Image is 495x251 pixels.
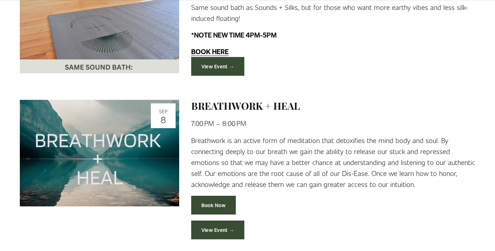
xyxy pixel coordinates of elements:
[191,119,214,127] time: 7:00 PM
[191,47,229,56] a: BOOK HERE
[222,119,246,127] time: 8:00 PM
[191,99,300,112] a: BREATHWORK + HEAL
[191,30,277,39] strong: *NOTE NEW TIME 4PM-5PM
[153,115,173,124] div: 8
[191,2,475,24] p: Same sound bath as Sounds + Silks, but for those who want more earthy vibes and less silk-induced...
[191,135,475,190] p: Breathwork is an active form of meditation that detoxifies the mind body and soul. By connecting ...
[153,109,173,114] div: Sep
[20,100,179,206] img: BREATHWORK + HEAL
[191,196,236,215] a: Book Now
[191,57,244,76] a: View Event →
[191,221,244,239] a: View Event →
